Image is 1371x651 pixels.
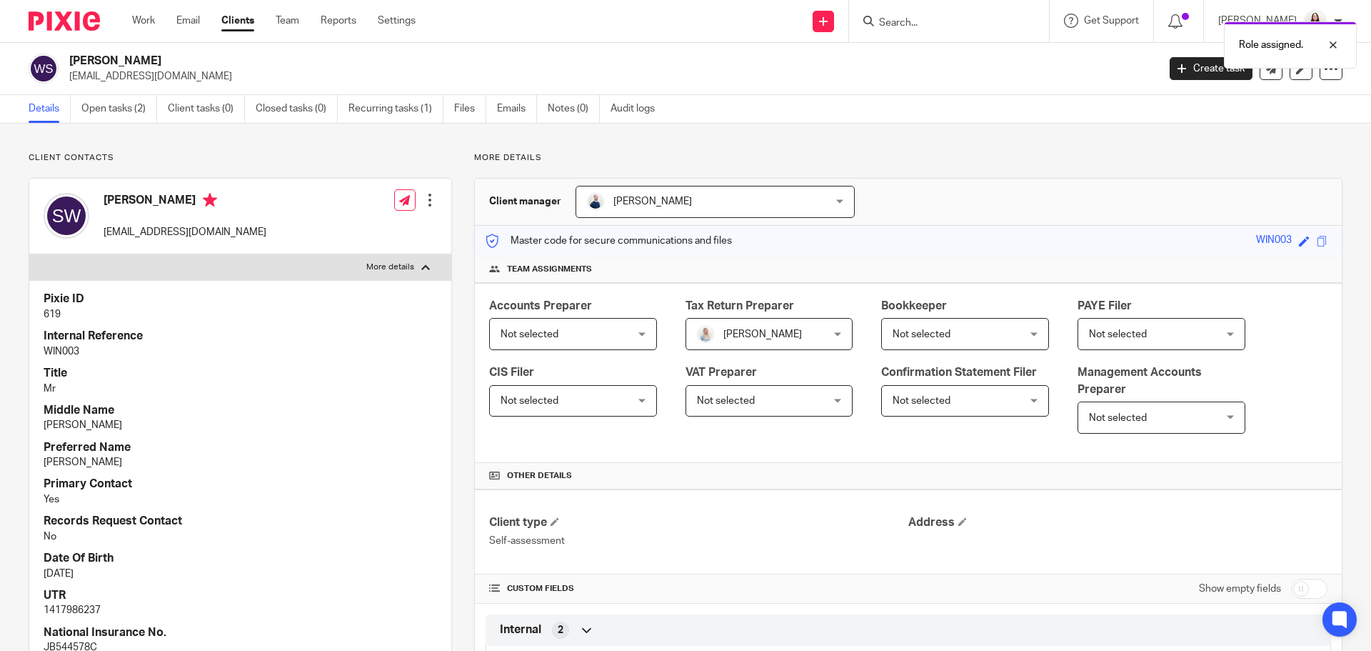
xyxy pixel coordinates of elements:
[881,300,947,312] span: Bookkeeper
[44,603,437,617] p: 1417986237
[501,396,558,406] span: Not selected
[44,455,437,469] p: [PERSON_NAME]
[44,477,437,492] h4: Primary Contact
[489,583,908,595] h4: CUSTOM FIELDS
[44,514,437,529] h4: Records Request Contact
[1256,233,1292,249] div: WIN003
[348,95,443,123] a: Recurring tasks (1)
[44,193,89,239] img: svg%3E
[548,95,600,123] a: Notes (0)
[44,492,437,507] p: Yes
[587,193,604,210] img: MC_T&CO-3.jpg
[168,95,245,123] a: Client tasks (0)
[507,470,572,482] span: Other details
[44,530,437,544] p: No
[507,264,592,275] span: Team assignments
[489,534,908,548] p: Self-assessment
[366,262,414,273] p: More details
[132,14,155,28] a: Work
[44,551,437,566] h4: Date Of Birth
[44,403,437,418] h4: Middle Name
[44,366,437,381] h4: Title
[104,193,266,211] h4: [PERSON_NAME]
[276,14,299,28] a: Team
[1078,367,1202,394] span: Management Accounts Preparer
[500,622,541,637] span: Internal
[1170,57,1252,80] a: Create task
[29,54,59,84] img: svg%3E
[489,367,534,378] span: CIS Filer
[44,344,437,359] p: WIN003
[613,197,692,207] span: [PERSON_NAME]
[104,225,266,239] p: [EMAIL_ADDRESS][DOMAIN_NAME]
[81,95,157,123] a: Open tasks (2)
[29,11,100,31] img: Pixie
[489,515,908,530] h4: Client type
[685,367,757,378] span: VAT Preparer
[489,300,592,312] span: Accounts Preparer
[256,95,338,123] a: Closed tasks (0)
[697,326,714,343] img: MC_T&CO_Headshots-25.jpg
[881,367,1037,378] span: Confirmation Statement Filer
[44,567,437,581] p: [DATE]
[1304,10,1327,33] img: 2022.jpg
[611,95,666,123] a: Audit logs
[44,588,437,603] h4: UTR
[44,418,437,432] p: [PERSON_NAME]
[697,396,755,406] span: Not selected
[69,54,933,69] h2: [PERSON_NAME]
[321,14,356,28] a: Reports
[44,307,437,322] p: 619
[221,14,254,28] a: Clients
[454,95,486,123] a: Files
[723,329,802,339] span: [PERSON_NAME]
[501,329,558,339] span: Not selected
[685,300,794,312] span: Tax Return Preparer
[489,194,561,209] h3: Client manager
[44,292,437,307] h4: Pixie ID
[29,152,452,164] p: Client contacts
[176,14,200,28] a: Email
[203,193,217,207] i: Primary
[893,396,950,406] span: Not selected
[1078,300,1132,312] span: PAYE Filer
[44,440,437,455] h4: Preferred Name
[1239,38,1303,52] p: Role assigned.
[44,382,437,396] p: Mr
[44,625,437,640] h4: National Insurance No.
[1199,582,1281,596] label: Show empty fields
[29,95,71,123] a: Details
[893,329,950,339] span: Not selected
[908,515,1327,530] h4: Address
[558,623,563,637] span: 2
[1089,413,1147,423] span: Not selected
[44,329,437,344] h4: Internal Reference
[497,95,537,123] a: Emails
[69,69,1148,84] p: [EMAIL_ADDRESS][DOMAIN_NAME]
[474,152,1342,164] p: More details
[486,234,732,248] p: Master code for secure communications and files
[378,14,416,28] a: Settings
[1089,329,1147,339] span: Not selected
